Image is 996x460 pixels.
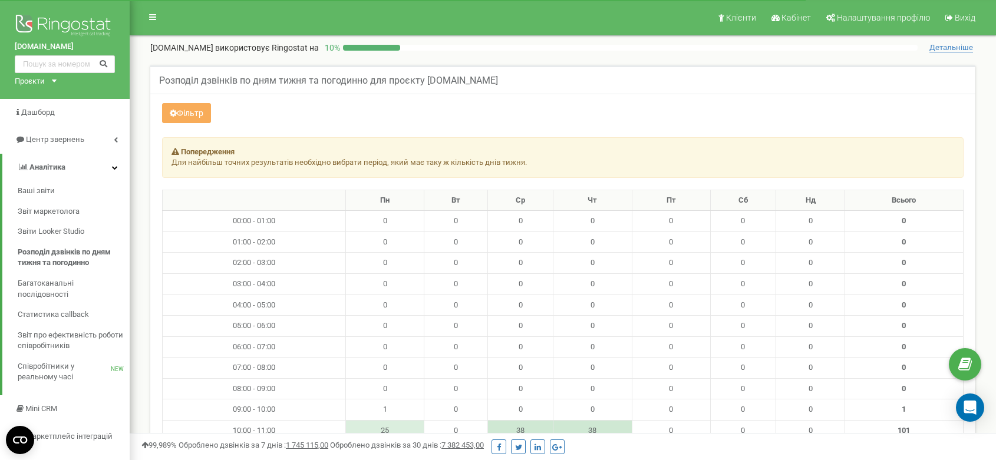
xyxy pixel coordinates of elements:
span: Маркетплейс інтеграцій [26,432,113,441]
td: 08:00 - 09:00 [163,378,346,399]
td: 0 [776,294,845,316]
td: 04:00 - 05:00 [163,294,346,316]
td: 0 [424,253,488,274]
td: 0 [553,399,632,421]
td: 0 [553,336,632,358]
td: 0 [553,316,632,337]
td: 0 [776,211,845,232]
th: Пн [346,190,424,211]
td: 0 [553,378,632,399]
td: 0 [346,211,424,232]
td: 0 [710,253,776,274]
span: Вихід [955,13,975,22]
td: 0 [776,231,845,253]
td: 0 [553,294,632,316]
td: 10:00 - 11:00 [163,420,346,441]
td: 0 [710,358,776,379]
span: Ваші звіти [18,186,55,197]
span: використовує Ringostat на [215,43,319,52]
td: 05:00 - 06:00 [163,316,346,337]
td: 0 [488,399,553,421]
td: 0 [776,399,845,421]
td: 0 [346,336,424,358]
td: 0 [553,253,632,274]
a: Ваші звіти [18,181,130,201]
td: 0 [424,378,488,399]
strong: 1 [902,405,906,413]
td: 25 [346,420,424,441]
td: 0 [424,420,488,441]
span: Аналiтика [29,163,65,171]
td: 0 [424,336,488,358]
td: 0 [710,211,776,232]
td: 0 [710,378,776,399]
strong: 0 [902,363,906,372]
a: Статистика callback [18,305,130,325]
span: 99,989% [141,441,177,449]
strong: 0 [902,279,906,288]
span: Статистика callback [18,309,89,320]
p: Для найбільш точних результатів необхідно вибрати період, який має таку ж кількість днів тижня. [172,157,954,168]
td: 0 [632,420,710,441]
td: 0 [553,273,632,294]
th: Чт [553,190,632,211]
button: Фільтр [162,103,211,123]
td: 0 [346,316,424,337]
td: 0 [710,336,776,358]
td: 0 [632,294,710,316]
td: 0 [488,211,553,232]
u: 1 745 115,00 [286,441,328,449]
td: 0 [776,316,845,337]
strong: 0 [902,216,906,225]
td: 0 [346,273,424,294]
a: Звіт про ефективність роботи співробітників [18,325,130,356]
td: 06:00 - 07:00 [163,336,346,358]
td: 0 [776,253,845,274]
td: 0 [632,253,710,274]
input: Пошук за номером [15,55,115,73]
td: 1 [346,399,424,421]
td: 0 [776,420,845,441]
span: Детальніше [929,43,973,52]
td: 0 [488,231,553,253]
td: 0 [488,294,553,316]
span: Розподіл дзвінків по дням тижня та погодинно [18,247,124,269]
img: Ringostat logo [15,12,115,41]
span: Кабінет [781,13,811,22]
strong: 0 [902,342,906,351]
span: Клієнти [726,13,756,22]
th: Вт [424,190,488,211]
td: 0 [424,211,488,232]
td: 0 [710,420,776,441]
td: 0 [776,336,845,358]
a: Розподіл дзвінків по дням тижня та погодинно [18,242,130,273]
td: 0 [632,273,710,294]
span: Налаштування профілю [837,13,930,22]
td: 0 [553,358,632,379]
th: Ср [488,190,553,211]
td: 0 [710,231,776,253]
td: 0 [553,211,632,232]
td: 38 [553,420,632,441]
td: 0 [424,358,488,379]
span: Звіт про ефективність роботи співробітників [18,330,124,352]
span: Оброблено дзвінків за 30 днів : [330,441,484,449]
td: 0 [488,316,553,337]
span: Центр звернень [26,135,84,144]
strong: 0 [902,300,906,309]
td: 38 [488,420,553,441]
td: 02:00 - 03:00 [163,253,346,274]
td: 0 [776,358,845,379]
span: Співробітники у реальному часі [18,361,111,383]
strong: 0 [902,237,906,246]
span: Звіти Looker Studio [18,226,84,237]
a: Звіти Looker Studio [18,221,130,242]
td: 0 [346,378,424,399]
strong: Попередження [181,147,235,156]
td: 0 [424,273,488,294]
th: Всього [845,190,963,211]
td: 0 [488,253,553,274]
td: 00:00 - 01:00 [163,211,346,232]
td: 0 [632,399,710,421]
td: 0 [488,336,553,358]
